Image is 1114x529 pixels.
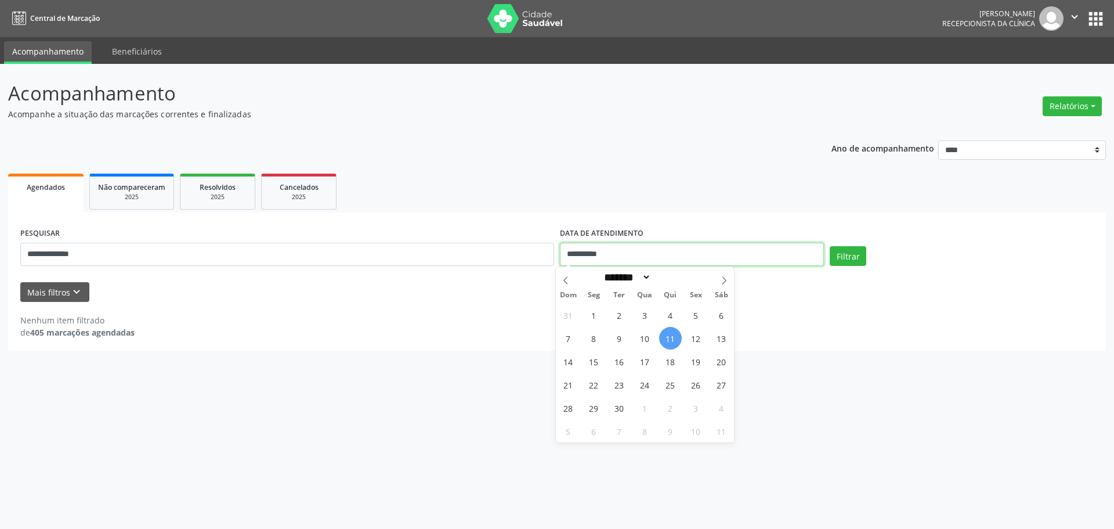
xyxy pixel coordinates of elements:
[685,327,707,350] span: Setembro 12, 2025
[4,41,92,64] a: Acompanhamento
[634,304,656,326] span: Setembro 3, 2025
[685,304,707,326] span: Setembro 5, 2025
[710,327,733,350] span: Setembro 13, 2025
[557,350,580,373] span: Setembro 14, 2025
[583,420,605,442] span: Outubro 6, 2025
[657,292,683,299] span: Qui
[1068,10,1081,23] i: 
[200,182,236,192] span: Resolvidos
[1043,96,1102,116] button: Relatórios
[608,304,631,326] span: Setembro 2, 2025
[560,225,643,243] label: DATA DE ATENDIMENTO
[634,373,656,396] span: Setembro 24, 2025
[659,397,682,419] span: Outubro 2, 2025
[659,420,682,442] span: Outubro 9, 2025
[583,397,605,419] span: Setembro 29, 2025
[189,193,247,201] div: 2025
[557,373,580,396] span: Setembro 21, 2025
[98,193,165,201] div: 2025
[651,271,689,283] input: Year
[583,304,605,326] span: Setembro 1, 2025
[556,292,581,299] span: Dom
[632,292,657,299] span: Qua
[659,304,682,326] span: Setembro 4, 2025
[557,304,580,326] span: Agosto 31, 2025
[608,397,631,419] span: Setembro 30, 2025
[608,420,631,442] span: Outubro 7, 2025
[1064,6,1086,31] button: 
[634,350,656,373] span: Setembro 17, 2025
[1086,9,1106,29] button: apps
[710,397,733,419] span: Outubro 4, 2025
[557,420,580,442] span: Outubro 5, 2025
[831,141,934,155] p: Ano de acompanhamento
[634,420,656,442] span: Outubro 8, 2025
[583,327,605,350] span: Setembro 8, 2025
[708,292,734,299] span: Sáb
[98,182,165,192] span: Não compareceram
[8,9,100,28] a: Central de Marcação
[710,350,733,373] span: Setembro 20, 2025
[634,397,656,419] span: Outubro 1, 2025
[608,373,631,396] span: Setembro 23, 2025
[606,292,632,299] span: Ter
[608,327,631,350] span: Setembro 9, 2025
[601,271,652,283] select: Month
[8,79,776,108] p: Acompanhamento
[557,397,580,419] span: Setembro 28, 2025
[20,314,135,326] div: Nenhum item filtrado
[27,182,65,192] span: Agendados
[104,41,170,62] a: Beneficiários
[685,350,707,373] span: Setembro 19, 2025
[280,182,319,192] span: Cancelados
[608,350,631,373] span: Setembro 16, 2025
[557,327,580,350] span: Setembro 7, 2025
[20,282,89,303] button: Mais filtroskeyboard_arrow_down
[710,420,733,442] span: Outubro 11, 2025
[1039,6,1064,31] img: img
[30,13,100,23] span: Central de Marcação
[830,246,866,266] button: Filtrar
[659,327,682,350] span: Setembro 11, 2025
[942,19,1035,28] span: Recepcionista da clínica
[710,373,733,396] span: Setembro 27, 2025
[70,286,83,298] i: keyboard_arrow_down
[659,373,682,396] span: Setembro 25, 2025
[8,108,776,120] p: Acompanhe a situação das marcações correntes e finalizadas
[20,326,135,339] div: de
[710,304,733,326] span: Setembro 6, 2025
[685,373,707,396] span: Setembro 26, 2025
[634,327,656,350] span: Setembro 10, 2025
[583,373,605,396] span: Setembro 22, 2025
[583,350,605,373] span: Setembro 15, 2025
[942,9,1035,19] div: [PERSON_NAME]
[659,350,682,373] span: Setembro 18, 2025
[683,292,708,299] span: Sex
[20,225,60,243] label: PESQUISAR
[30,327,135,338] strong: 405 marcações agendadas
[270,193,328,201] div: 2025
[685,420,707,442] span: Outubro 10, 2025
[581,292,606,299] span: Seg
[685,397,707,419] span: Outubro 3, 2025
